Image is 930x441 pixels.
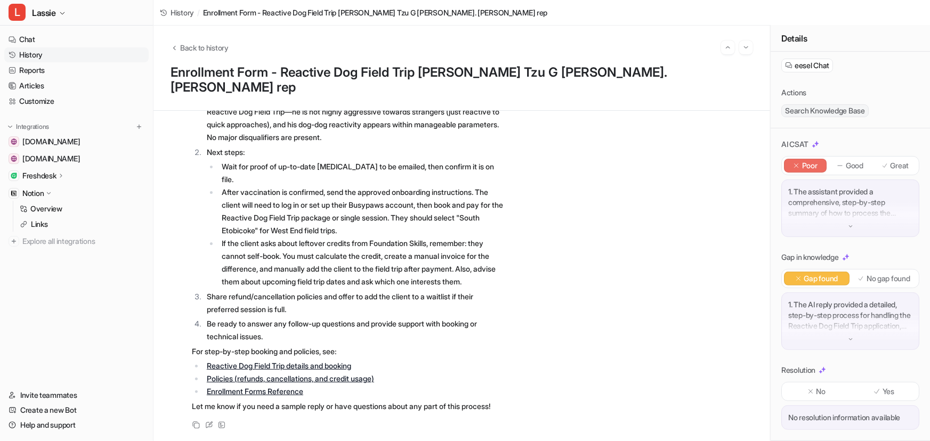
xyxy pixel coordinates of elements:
p: Overview [30,203,62,214]
span: Enrollment Form - Reactive Dog Field Trip [PERSON_NAME] Tzu G [PERSON_NAME]. [PERSON_NAME] rep [203,7,548,18]
div: Details [771,26,930,52]
img: Notion [11,190,17,197]
a: Enrollment Forms Reference [207,387,303,396]
img: explore all integrations [9,236,19,247]
a: Links [15,217,149,232]
span: Explore all integrations [22,233,144,250]
img: online.whenhoundsfly.com [11,156,17,162]
a: eesel Chat [785,60,829,71]
span: [DOMAIN_NAME] [22,153,80,164]
p: Yes [883,386,894,397]
img: menu_add.svg [135,123,143,130]
a: Chat [4,32,149,47]
a: History [160,7,194,18]
p: Next steps: [207,146,504,159]
button: Back to history [171,42,229,53]
img: down-arrow [847,336,854,343]
p: For step-by-step booking and policies, see: [192,345,504,358]
p: 1. The AI reply provided a detailed, step-by-step process for handling the Reactive Dog Field Tri... [788,299,912,331]
p: No resolution information available [788,412,912,423]
p: Gap found [804,273,838,284]
p: Great [891,160,909,171]
li: If the client asks about leftover credits from Foundation Skills, remember: they cannot self-book... [219,237,504,288]
p: No [816,386,826,397]
p: Good [846,160,863,171]
p: Freshdesk [22,170,56,181]
span: [DOMAIN_NAME] [22,136,80,147]
span: Back to history [180,42,229,53]
li: After vaccination is confirmed, send the approved onboarding instructions. The client will need t... [219,186,504,237]
span: L [9,4,26,21]
li: Wait for proof of up-to-date [MEDICAL_DATA] to be emailed, then confirm it is on file. [219,160,504,186]
a: History [4,47,149,62]
img: Next session [742,43,750,52]
button: Integrations [4,121,52,132]
p: Links [31,219,48,230]
img: Freshdesk [11,173,17,179]
p: 1. The assistant provided a comprehensive, step-by-step summary of how to process the specific en... [788,186,912,218]
p: Share refund/cancellation policies and offer to add the client to a waitlist if their preferred s... [207,290,504,316]
img: eeselChat [785,62,792,69]
button: Go to previous session [721,40,735,54]
a: Help and support [4,418,149,432]
p: No gap found [867,273,910,284]
span: / [197,7,200,18]
p: Review the form for suitability. [PERSON_NAME] meets the requirements for the Reactive Dog Field ... [207,93,504,144]
button: Go to next session [739,40,753,54]
p: Resolution [781,365,815,375]
img: Previous session [724,43,732,52]
a: Reports [4,63,149,78]
img: www.whenhoundsfly.com [11,138,17,145]
p: Poor [802,160,818,171]
p: Gap in knowledge [781,252,839,263]
a: Create a new Bot [4,403,149,418]
a: Invite teammates [4,388,149,403]
a: Overview [15,201,149,216]
a: Reactive Dog Field Trip details and booking [207,361,351,370]
span: History [171,7,194,18]
a: Articles [4,78,149,93]
p: AI CSAT [781,139,808,150]
img: expand menu [6,123,14,130]
a: online.whenhoundsfly.com[DOMAIN_NAME] [4,151,149,166]
p: Notion [22,188,44,199]
span: Lassie [32,5,56,20]
span: Search Knowledge Base [781,104,869,117]
span: eesel Chat [795,60,829,71]
p: Let me know if you need a sample reply or have questions about any part of this process! [192,400,504,413]
a: Policies (refunds, cancellations, and credit usage) [207,374,374,383]
p: Integrations [16,123,49,131]
p: Actions [781,87,806,98]
img: down-arrow [847,223,854,230]
a: www.whenhoundsfly.com[DOMAIN_NAME] [4,134,149,149]
h1: Enrollment Form - Reactive Dog Field Trip [PERSON_NAME] Tzu G [PERSON_NAME]. [PERSON_NAME] rep [171,65,753,95]
a: Customize [4,94,149,109]
a: Explore all integrations [4,234,149,249]
p: Be ready to answer any follow-up questions and provide support with booking or technical issues. [207,317,504,343]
